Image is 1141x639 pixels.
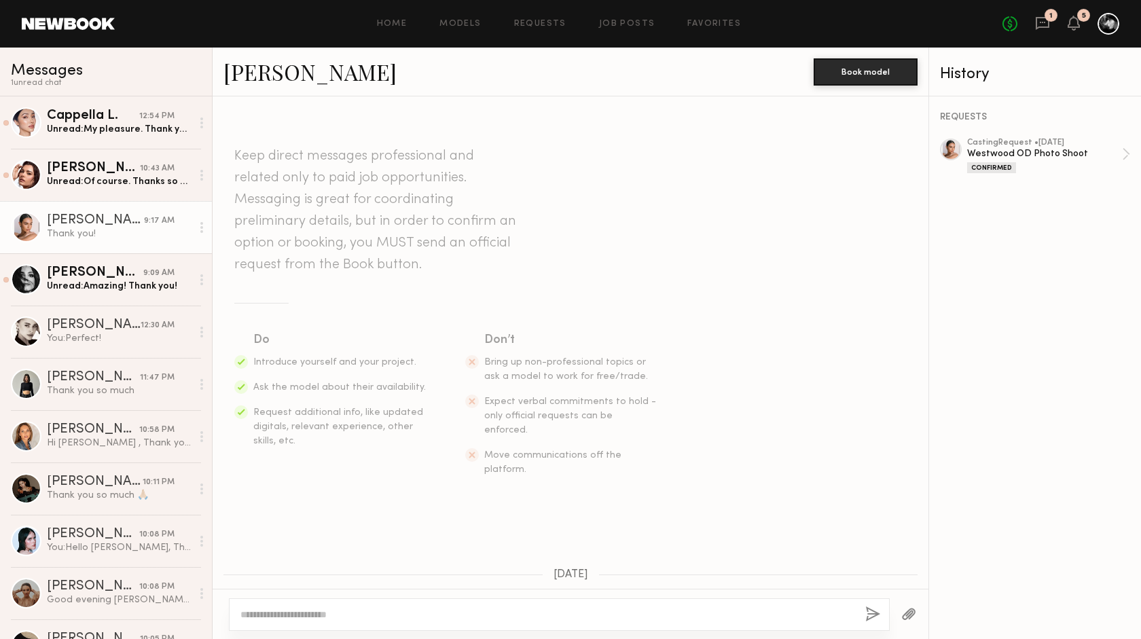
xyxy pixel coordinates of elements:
div: 10:08 PM [139,528,175,541]
a: Book model [814,65,918,77]
div: 10:11 PM [143,476,175,489]
div: You: Perfect! [47,332,192,345]
div: [PERSON_NAME] [47,580,139,594]
div: History [940,67,1130,82]
span: Request additional info, like updated digitals, relevant experience, other skills, etc. [253,408,423,445]
a: Home [377,20,407,29]
div: Unread: My pleasure. Thank you ! [47,123,192,136]
div: Don’t [484,331,658,350]
div: Westwood OD Photo Shoot [967,147,1122,160]
div: 12:30 AM [141,319,175,332]
div: Thank you so much [47,384,192,397]
div: 10:08 PM [139,581,175,594]
div: Confirmed [967,162,1016,173]
div: 12:54 PM [139,110,175,123]
span: Ask the model about their availability. [253,383,426,392]
div: [PERSON_NAME] [47,162,140,175]
div: Thank you! [47,227,192,240]
a: Favorites [687,20,741,29]
div: 9:09 AM [143,267,175,280]
div: [PERSON_NAME] [47,528,139,541]
div: 9:17 AM [144,215,175,227]
div: Cappella L. [47,109,139,123]
div: 10:58 PM [139,424,175,437]
a: Models [439,20,481,29]
div: [PERSON_NAME] [47,266,143,280]
div: Unread: Amazing! Thank you! [47,280,192,293]
div: REQUESTS [940,113,1130,122]
div: Thank you so much 🙏🏼 [47,489,192,502]
div: [PERSON_NAME] [47,318,141,332]
a: 1 [1035,16,1050,33]
div: Do [253,331,427,350]
span: Bring up non-professional topics or ask a model to work for free/trade. [484,358,648,381]
div: casting Request • [DATE] [967,139,1122,147]
header: Keep direct messages professional and related only to paid job opportunities. Messaging is great ... [234,145,520,276]
span: Introduce yourself and your project. [253,358,416,367]
div: [PERSON_NAME] [47,475,143,489]
a: Job Posts [599,20,655,29]
div: 1 [1049,12,1053,20]
div: 10:43 AM [140,162,175,175]
div: [PERSON_NAME] [47,371,140,384]
div: [PERSON_NAME] [47,423,139,437]
button: Book model [814,58,918,86]
div: Good evening [PERSON_NAME], Thank you, I appreciate your update! [47,594,192,606]
div: 5 [1082,12,1086,20]
div: 11:47 PM [140,371,175,384]
div: [PERSON_NAME] [47,214,144,227]
span: Move communications off the platform. [484,451,621,474]
a: castingRequest •[DATE]Westwood OD Photo ShootConfirmed [967,139,1130,173]
a: Requests [514,20,566,29]
span: Expect verbal commitments to hold - only official requests can be enforced. [484,397,656,435]
div: You: Hello [PERSON_NAME], Thank you for your attendance to the casting call. We have appreciated ... [47,541,192,554]
div: Unread: Of course. Thanks so much! [47,175,192,188]
span: Messages [11,63,83,79]
span: [DATE] [554,569,588,581]
div: Hi [PERSON_NAME] , Thank you so much for the updates. Have a great week. [47,437,192,450]
a: [PERSON_NAME] [223,57,397,86]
